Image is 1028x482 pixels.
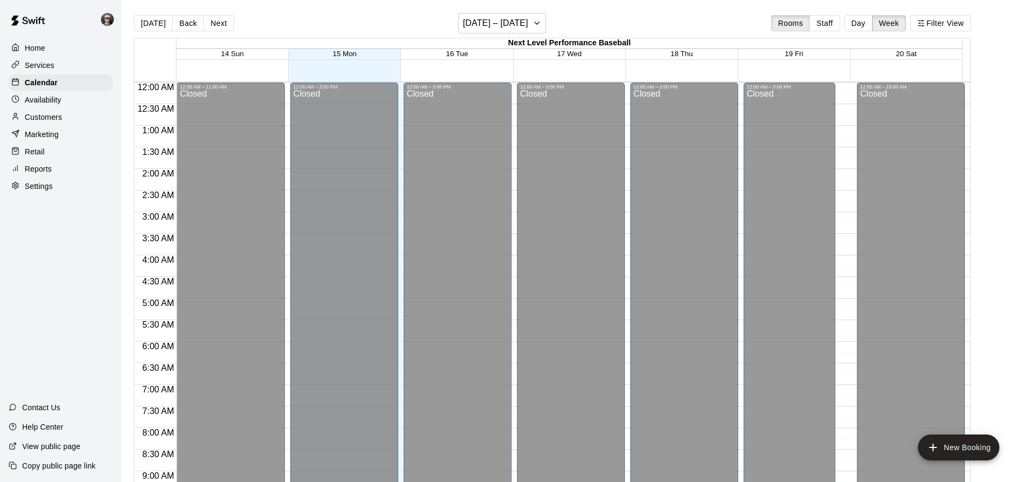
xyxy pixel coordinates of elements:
p: Marketing [25,129,59,140]
button: add [918,435,999,460]
span: 8:30 AM [140,450,177,459]
button: 20 Sat [896,50,917,58]
span: 6:30 AM [140,363,177,372]
a: Settings [9,178,113,194]
div: 12:00 AM – 11:00 AM [180,84,281,90]
p: Contact Us [22,402,60,413]
p: Copy public page link [22,460,96,471]
h6: [DATE] – [DATE] [463,16,528,31]
div: Mason Edwards [99,9,121,30]
span: 12:00 AM [135,83,177,92]
div: Next Level Performance Baseball [176,38,962,49]
span: 12:30 AM [135,104,177,113]
div: 12:00 AM – 3:00 PM [294,84,395,90]
span: 4:30 AM [140,277,177,286]
p: Retail [25,146,45,157]
button: Back [172,15,204,31]
button: Day [845,15,873,31]
button: Filter View [910,15,971,31]
button: 19 Fri [785,50,803,58]
span: 6:00 AM [140,342,177,351]
span: 9:00 AM [140,471,177,480]
span: 5:30 AM [140,320,177,329]
button: 17 Wed [557,50,582,58]
p: Calendar [25,77,58,88]
p: Home [25,43,45,53]
span: 1:30 AM [140,147,177,157]
p: Reports [25,164,52,174]
p: Availability [25,94,62,105]
div: 12:00 AM – 3:00 PM [747,84,832,90]
span: 1:00 AM [140,126,177,135]
button: 18 Thu [671,50,693,58]
span: 4:00 AM [140,255,177,264]
button: [DATE] [134,15,173,31]
button: Week [872,15,906,31]
p: Customers [25,112,62,123]
a: Retail [9,144,113,160]
span: 3:30 AM [140,234,177,243]
div: 12:00 AM – 10:00 AM [860,84,962,90]
button: 15 Mon [333,50,357,58]
div: 12:00 AM – 3:00 PM [520,84,622,90]
span: 8:00 AM [140,428,177,437]
a: Home [9,40,113,56]
p: Settings [25,181,53,192]
span: 7:00 AM [140,385,177,394]
span: 2:00 AM [140,169,177,178]
button: Next [203,15,234,31]
button: Rooms [771,15,810,31]
span: 2:30 AM [140,191,177,200]
a: Availability [9,92,113,108]
button: 14 Sun [221,50,244,58]
button: [DATE] – [DATE] [458,13,546,33]
button: 16 Tue [446,50,468,58]
span: 5:00 AM [140,298,177,308]
a: Services [9,57,113,73]
span: 3:00 AM [140,212,177,221]
a: Reports [9,161,113,177]
a: Customers [9,109,113,125]
p: Services [25,60,55,71]
img: Mason Edwards [101,13,114,26]
button: Staff [809,15,840,31]
div: 12:00 AM – 3:00 PM [634,84,735,90]
span: 7:30 AM [140,406,177,416]
p: Help Center [22,422,63,432]
a: Calendar [9,74,113,91]
a: Marketing [9,126,113,142]
p: View public page [22,441,80,452]
div: 12:00 AM – 3:00 PM [407,84,508,90]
